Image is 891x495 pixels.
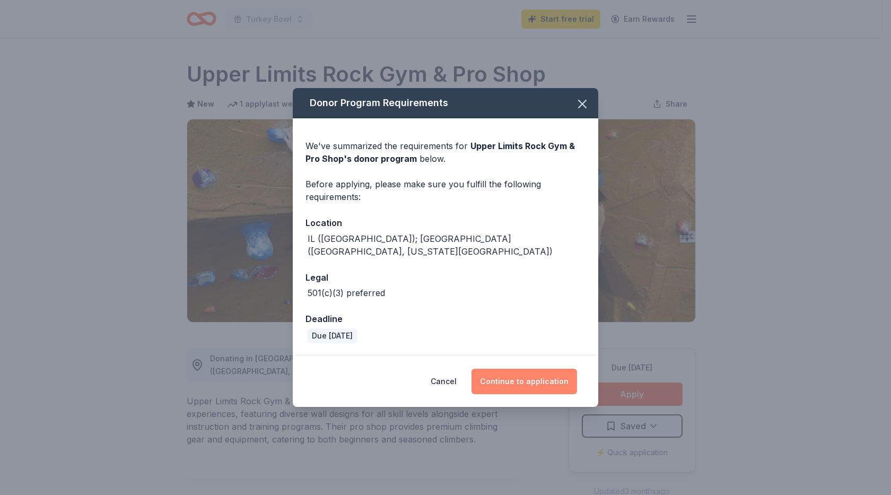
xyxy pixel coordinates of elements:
[308,232,586,258] div: IL ([GEOGRAPHIC_DATA]); [GEOGRAPHIC_DATA] ([GEOGRAPHIC_DATA], [US_STATE][GEOGRAPHIC_DATA])
[471,369,577,394] button: Continue to application
[305,312,586,326] div: Deadline
[305,271,586,284] div: Legal
[305,216,586,230] div: Location
[293,88,598,118] div: Donor Program Requirements
[305,178,586,203] div: Before applying, please make sure you fulfill the following requirements:
[305,140,586,165] div: We've summarized the requirements for below.
[308,286,385,299] div: 501(c)(3) preferred
[431,369,457,394] button: Cancel
[308,328,357,343] div: Due [DATE]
